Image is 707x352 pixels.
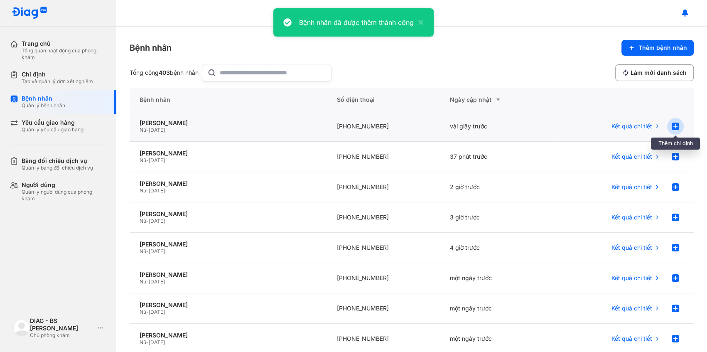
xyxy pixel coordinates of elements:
span: Nữ [140,248,146,254]
span: [DATE] [149,309,165,315]
span: Nữ [140,278,146,285]
button: Thêm bệnh nhân [621,40,694,56]
div: Yêu cầu giao hàng [22,119,83,126]
span: Nữ [140,339,146,345]
div: Bệnh nhân [22,95,65,102]
span: - [146,187,149,194]
div: DIAG - BS [PERSON_NAME] [30,317,94,332]
button: close [414,17,424,27]
span: Làm mới danh sách [631,69,687,76]
div: Ngày cập nhật [450,95,543,105]
span: - [146,339,149,345]
span: Kết quả chi tiết [611,153,652,160]
div: 4 giờ trước [440,233,553,263]
span: Kết quả chi tiết [611,183,652,191]
span: [DATE] [149,127,165,133]
span: Nữ [140,127,146,133]
div: Quản lý yêu cầu giao hàng [22,126,83,133]
div: Tổng cộng bệnh nhân [130,69,199,76]
div: [PERSON_NAME] [140,150,317,157]
div: [PHONE_NUMBER] [327,202,440,233]
span: Kết quả chi tiết [611,274,652,282]
span: [DATE] [149,157,165,163]
div: Bảng đối chiếu dịch vụ [22,157,93,165]
div: Chỉ định [22,71,93,78]
div: 3 giờ trước [440,202,553,233]
span: - [146,248,149,254]
div: [PHONE_NUMBER] [327,172,440,202]
div: Quản lý người dùng của phòng khám [22,189,106,202]
div: vài giây trước [440,111,553,142]
div: một ngày trước [440,263,553,293]
div: [PHONE_NUMBER] [327,142,440,172]
div: Tạo và quản lý đơn xét nghiệm [22,78,93,85]
button: Làm mới danh sách [615,64,694,81]
span: - [146,309,149,315]
img: logo [12,7,47,20]
div: [PERSON_NAME] [140,119,317,127]
div: Bệnh nhân đã được thêm thành công [299,17,414,27]
span: Kết quả chi tiết [611,214,652,221]
span: [DATE] [149,248,165,254]
span: [DATE] [149,278,165,285]
div: Bệnh nhân [130,42,172,54]
span: - [146,127,149,133]
div: 2 giờ trước [440,172,553,202]
img: logo [13,320,30,336]
span: Nữ [140,157,146,163]
span: Kết quả chi tiết [611,335,652,342]
div: [PHONE_NUMBER] [327,293,440,324]
span: - [146,278,149,285]
div: Chủ phòng khám [30,332,94,339]
div: Người dùng [22,181,106,189]
span: Kết quả chi tiết [611,123,652,130]
span: [DATE] [149,218,165,224]
div: Quản lý bảng đối chiếu dịch vụ [22,165,93,171]
div: Bệnh nhân [130,88,327,111]
span: - [146,218,149,224]
div: Số điện thoại [327,88,440,111]
span: Nữ [140,187,146,194]
span: Nữ [140,309,146,315]
div: [PERSON_NAME] [140,332,317,339]
span: Kết quả chi tiết [611,244,652,251]
div: Trang chủ [22,40,106,47]
div: [PERSON_NAME] [140,301,317,309]
div: Quản lý bệnh nhân [22,102,65,109]
span: Thêm bệnh nhân [638,44,687,52]
div: một ngày trước [440,293,553,324]
span: Nữ [140,218,146,224]
span: [DATE] [149,187,165,194]
div: 37 phút trước [440,142,553,172]
span: 403 [159,69,170,76]
div: Tổng quan hoạt động của phòng khám [22,47,106,61]
div: [PERSON_NAME] [140,241,317,248]
div: [PERSON_NAME] [140,210,317,218]
div: [PHONE_NUMBER] [327,263,440,293]
div: [PERSON_NAME] [140,271,317,278]
div: [PHONE_NUMBER] [327,233,440,263]
div: [PHONE_NUMBER] [327,111,440,142]
div: [PERSON_NAME] [140,180,317,187]
span: - [146,157,149,163]
span: Kết quả chi tiết [611,305,652,312]
span: [DATE] [149,339,165,345]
